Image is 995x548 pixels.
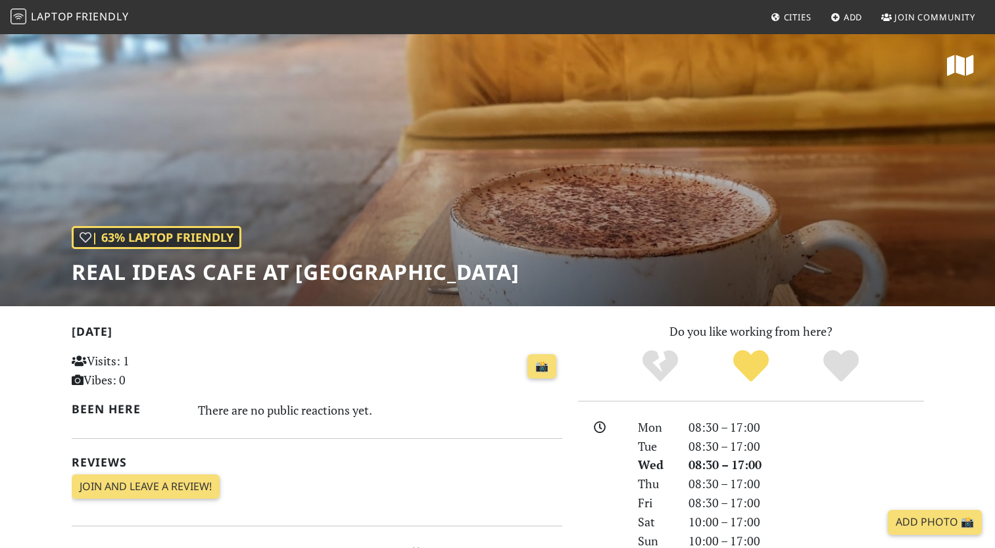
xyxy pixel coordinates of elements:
a: Add Photo 📸 [888,510,982,535]
a: Join Community [876,5,981,29]
div: 08:30 – 17:00 [681,455,932,474]
div: Yes [706,348,796,384]
div: 08:30 – 17:00 [681,418,932,437]
h2: [DATE] [72,325,562,344]
div: Fri [630,493,680,513]
span: Laptop [31,9,74,24]
p: Visits: 1 Vibes: 0 [72,352,225,390]
div: Tue [630,437,680,456]
a: Add [825,5,868,29]
h2: Reviews [72,455,562,469]
a: LaptopFriendly LaptopFriendly [11,6,129,29]
div: Definitely! [796,348,886,384]
span: Join Community [894,11,975,23]
div: 08:30 – 17:00 [681,493,932,513]
a: 📸 [527,354,556,379]
a: Cities [765,5,817,29]
div: Thu [630,474,680,493]
h1: Real Ideas Cafe at [GEOGRAPHIC_DATA] [72,260,520,285]
div: Sat [630,513,680,532]
span: Add [844,11,863,23]
div: There are no public reactions yet. [198,400,562,421]
img: LaptopFriendly [11,9,26,24]
div: Mon [630,418,680,437]
div: No [615,348,706,384]
div: 08:30 – 17:00 [681,437,932,456]
div: | 63% Laptop Friendly [72,226,241,249]
div: 08:30 – 17:00 [681,474,932,493]
a: Join and leave a review! [72,474,220,499]
p: Do you like working from here? [578,322,924,341]
span: Cities [784,11,812,23]
div: 10:00 – 17:00 [681,513,932,532]
h2: Been here [72,402,183,416]
div: Wed [630,455,680,474]
span: Friendly [76,9,128,24]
